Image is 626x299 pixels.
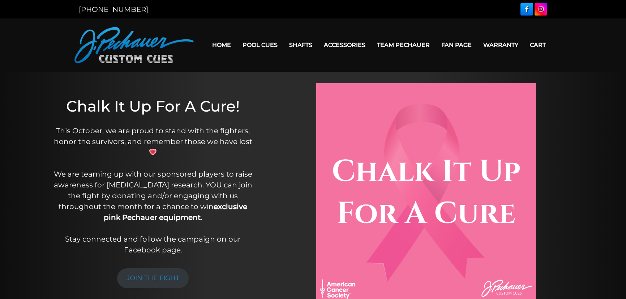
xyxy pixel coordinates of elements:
[371,36,436,54] a: Team Pechauer
[283,36,318,54] a: Shafts
[206,36,237,54] a: Home
[79,5,148,14] a: [PHONE_NUMBER]
[149,148,156,156] img: 💗
[74,27,194,63] img: Pechauer Custom Cues
[524,36,552,54] a: Cart
[477,36,524,54] a: Warranty
[51,125,255,255] p: This October, we are proud to stand with the fighters, honor the survivors, and remember those we...
[318,36,371,54] a: Accessories
[436,36,477,54] a: Fan Page
[117,268,189,288] a: JOIN THE FIGHT
[51,97,255,115] h1: Chalk It Up For A Cure!
[237,36,283,54] a: Pool Cues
